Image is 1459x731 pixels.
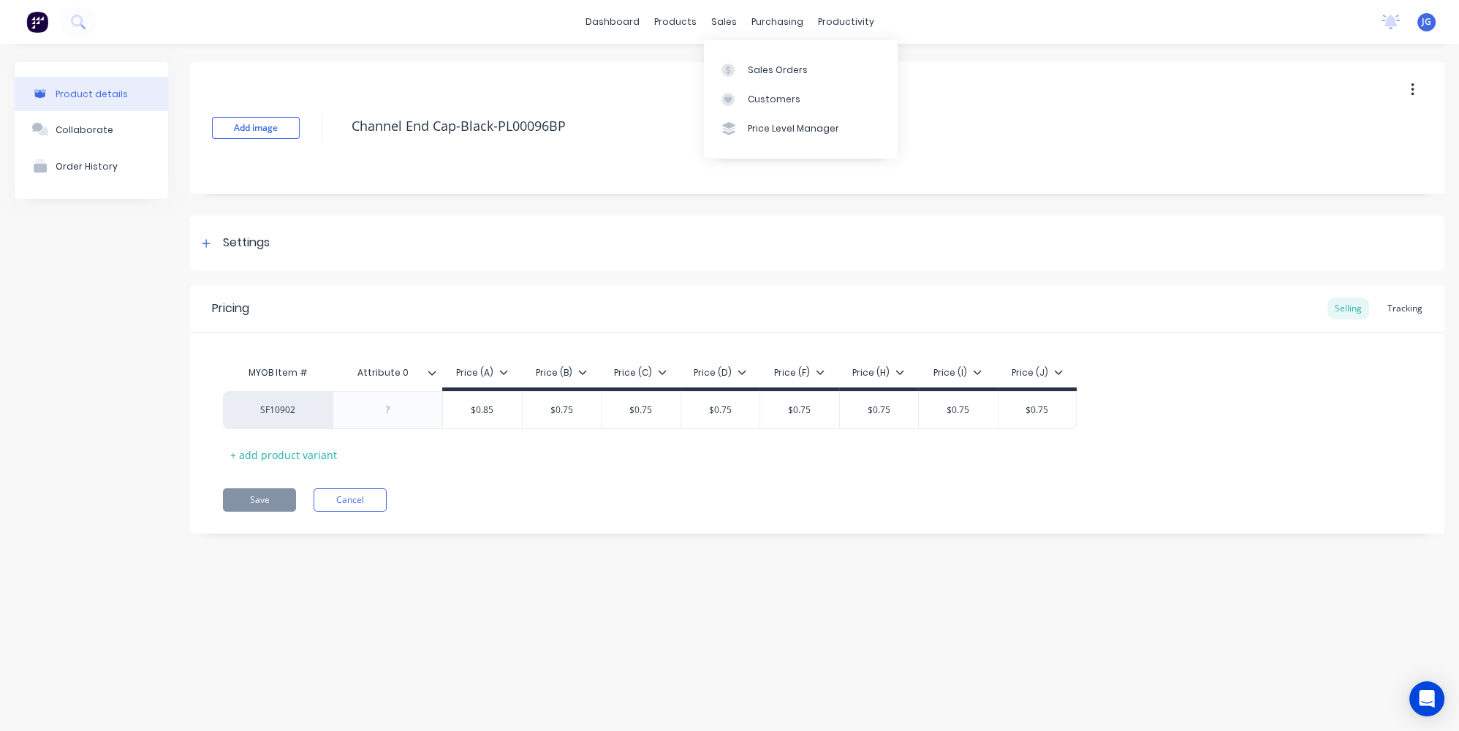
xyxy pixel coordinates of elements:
[998,392,1077,428] div: $0.75
[212,117,300,139] button: Add image
[748,64,808,77] div: Sales Orders
[578,11,647,33] a: dashboard
[344,109,1313,143] textarea: Channel End Cap-Black-PL00096BP
[704,114,898,143] a: Price Level Manager
[602,392,681,428] div: $0.75
[456,366,508,379] div: Price (A)
[1380,298,1430,319] div: Tracking
[774,366,825,379] div: Price (F)
[1422,15,1431,29] span: JG
[748,93,800,106] div: Customers
[443,392,522,428] div: $0.85
[744,11,811,33] div: purchasing
[1012,366,1063,379] div: Price (J)
[748,122,839,135] div: Price Level Manager
[1409,681,1444,716] div: Open Intercom Messenger
[536,366,587,379] div: Price (B)
[223,391,1077,429] div: SF10902$0.85$0.75$0.75$0.75$0.75$0.75$0.75$0.75
[15,77,168,111] button: Product details
[704,55,898,84] a: Sales Orders
[704,85,898,114] a: Customers
[333,358,442,387] div: Attribute 0
[15,148,168,184] button: Order History
[919,392,998,428] div: $0.75
[56,161,118,172] div: Order History
[811,11,882,33] div: productivity
[223,488,296,512] button: Save
[647,11,704,33] div: products
[56,124,113,135] div: Collaborate
[523,392,602,428] div: $0.75
[223,358,333,387] div: MYOB Item #
[15,111,168,148] button: Collaborate
[694,366,746,379] div: Price (D)
[704,11,744,33] div: sales
[223,234,270,252] div: Settings
[314,488,387,512] button: Cancel
[1327,298,1369,319] div: Selling
[223,444,344,466] div: + add product variant
[56,88,128,99] div: Product details
[238,404,318,417] div: SF10902
[333,355,433,391] div: Attribute 0
[852,366,904,379] div: Price (H)
[760,392,839,428] div: $0.75
[840,392,919,428] div: $0.75
[26,11,48,33] img: Factory
[681,392,760,428] div: $0.75
[614,366,667,379] div: Price (C)
[933,366,982,379] div: Price (I)
[212,300,249,317] div: Pricing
